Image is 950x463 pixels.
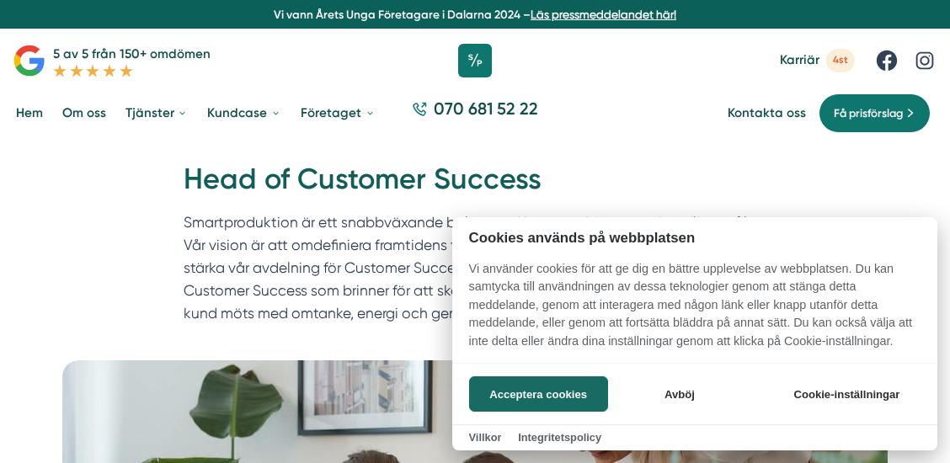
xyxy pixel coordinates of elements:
[469,431,502,444] a: Villkor
[612,376,746,412] button: Avböj
[773,376,921,412] button: Cookie-inställningar
[452,260,937,363] p: Vi använder cookies för att ge dig en bättre upplevelse av webbplatsen. Du kan samtycka till anvä...
[452,230,937,246] h2: Cookies används på webbplatsen
[518,431,601,444] a: Integritetspolicy
[469,376,608,412] button: Acceptera cookies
